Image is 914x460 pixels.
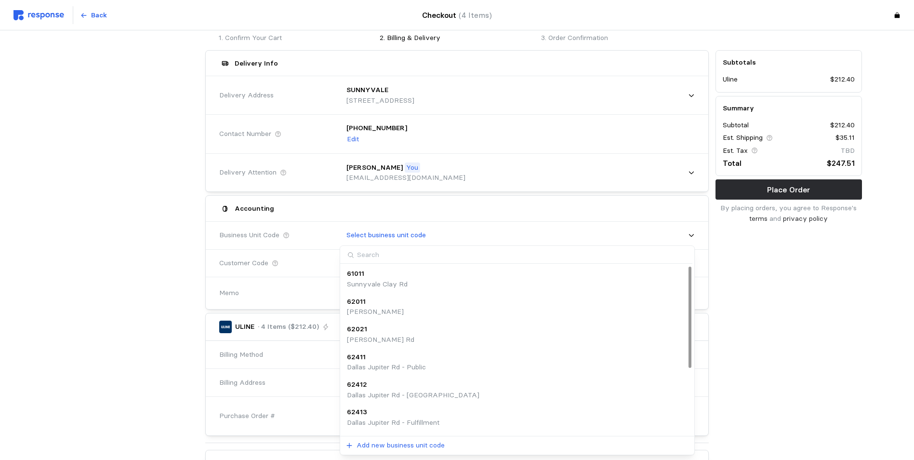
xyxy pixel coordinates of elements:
p: You [406,162,418,173]
p: $35.11 [835,133,855,143]
button: Back [75,6,112,25]
p: [PERSON_NAME] Rd [347,335,414,345]
span: Memo [219,288,239,298]
span: Delivery Attention [219,167,277,178]
h5: Summary [723,103,855,113]
h5: Delivery Info [235,58,278,68]
a: privacy policy [783,214,828,223]
span: (4 Items) [459,11,492,20]
p: $212.40 [830,120,855,131]
input: Search [340,246,692,264]
p: SUNNYVALE [346,85,388,95]
p: 61011 [347,269,364,279]
p: 62021 [347,324,367,335]
p: [PERSON_NAME] [346,162,403,173]
span: Contact Number [219,129,271,139]
p: Add new business unit code [357,440,445,451]
p: 62011 [347,297,366,307]
p: Select business unit code [346,230,426,241]
span: Business Unit Code [219,230,279,241]
p: [EMAIL_ADDRESS][DOMAIN_NAME] [346,173,465,183]
p: 62413 [347,407,367,418]
h5: Accounting [235,203,274,214]
p: Edit [347,134,359,145]
p: 1. Confirm Your Cart [219,33,373,43]
span: Customer Code [219,258,268,269]
span: Delivery Address [219,90,274,101]
span: Billing Method [219,350,263,360]
button: ULINE· 4 Items ($212.40) [206,313,708,340]
p: Subtotal [723,120,749,131]
p: ULINE [235,322,254,332]
p: 62411 [347,352,366,363]
span: Billing Address [219,378,265,388]
p: [PERSON_NAME] [347,307,404,317]
a: terms [749,214,768,223]
p: 2. Billing & Delivery [380,33,534,43]
p: · 4 Items ($212.40) [258,322,319,332]
p: 3. Order Confirmation [541,33,695,43]
h4: Checkout [422,9,492,21]
p: Uline [723,74,738,85]
div: ULINE· 4 Items ($212.40) [206,341,708,435]
p: $247.51 [827,157,855,169]
button: Add new business unit code [345,440,445,451]
button: Edit [346,134,359,145]
p: Dallas Jupiter Rd - Public [347,362,426,373]
p: [STREET_ADDRESS] [346,95,414,106]
p: TBD [841,146,855,156]
h5: Subtotals [723,57,855,68]
p: Est. Shipping [723,133,763,143]
p: 62412 [347,379,367,390]
button: Place Order [715,179,862,200]
p: $212.40 [830,74,855,85]
p: Dallas Jupiter Rd - [GEOGRAPHIC_DATA] [347,390,479,401]
img: svg%3e [13,10,64,20]
span: Purchase Order # [219,411,275,421]
p: Dallas Jupiter Rd - Fulfillment [347,418,439,428]
p: [PHONE_NUMBER] [346,123,407,134]
p: Total [723,157,742,169]
p: Back [91,10,107,21]
p: Sunnyvale Clay Rd [347,279,408,290]
p: Est. Tax [723,146,748,156]
p: Place Order [767,184,810,196]
p: By placing orders, you agree to Response's and [715,203,862,224]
